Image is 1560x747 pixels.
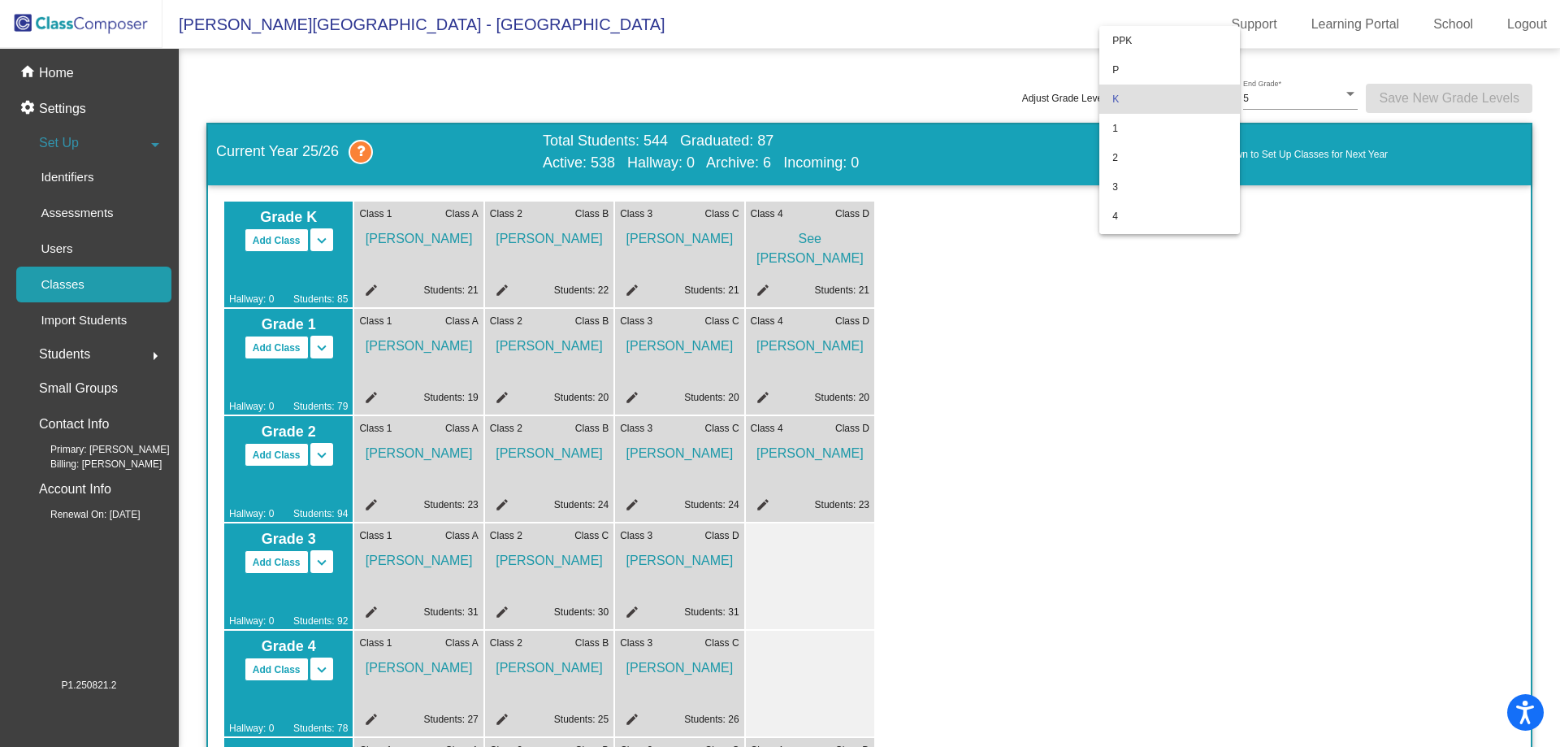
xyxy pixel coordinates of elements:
[1112,114,1227,143] span: 1
[1112,172,1227,202] span: 3
[1112,85,1227,114] span: K
[1112,202,1227,231] span: 4
[1112,143,1227,172] span: 2
[1112,55,1227,85] span: P
[1112,231,1227,260] span: 5
[1112,26,1227,55] span: PPK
